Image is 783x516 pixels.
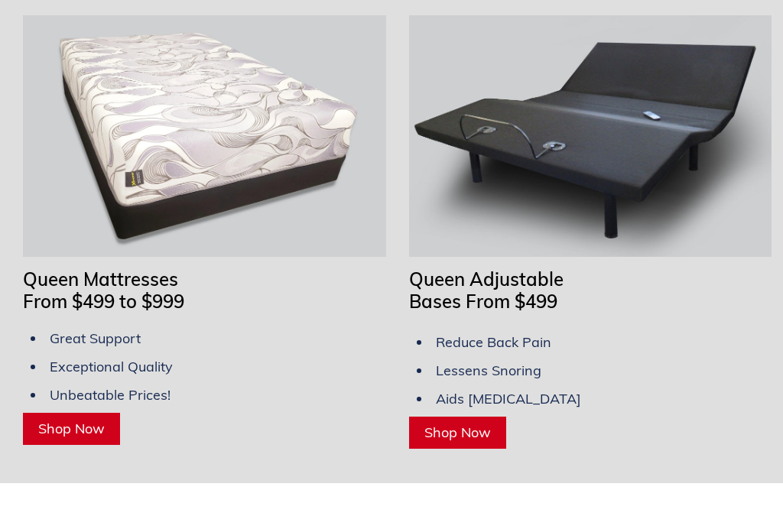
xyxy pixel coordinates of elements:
span: Unbeatable Prices! [50,386,171,404]
span: Queen Adjustable Bases From $499 [409,268,564,313]
a: Shop Now [23,413,120,445]
span: Reduce Back Pain [436,333,551,351]
span: Queen Mattresses [23,268,178,290]
span: Shop Now [424,424,491,441]
img: Queen Mattresses From $449 to $949 [23,15,386,257]
span: Great Support [50,329,141,347]
span: Lessens Snoring [436,362,541,379]
a: Shop Now [409,417,506,449]
img: Adjustable Bases Starting at $379 [409,15,772,257]
span: Aids [MEDICAL_DATA] [436,390,581,407]
span: Exceptional Quality [50,358,173,375]
span: Shop Now [38,420,105,437]
span: From $499 to $999 [23,290,184,313]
